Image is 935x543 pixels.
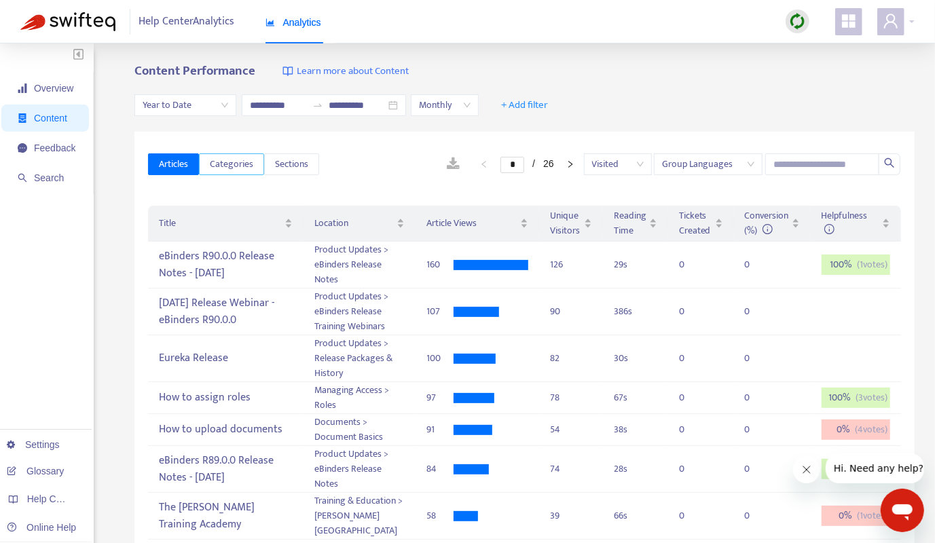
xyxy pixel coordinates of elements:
[560,156,581,172] li: Next Page
[34,172,64,183] span: Search
[18,173,27,183] span: search
[18,143,27,153] span: message
[473,156,495,172] button: left
[550,462,592,476] div: 74
[884,157,895,168] span: search
[550,304,592,319] div: 90
[679,508,706,523] div: 0
[148,206,303,242] th: Title
[550,257,592,272] div: 126
[7,522,76,533] a: Online Help
[304,288,416,335] td: Product Updates > eBinders Release Training Webinars
[34,143,75,153] span: Feedback
[304,335,416,382] td: Product Updates > Release Packages & History
[159,157,188,172] span: Articles
[134,60,255,81] b: Content Performance
[304,446,416,493] td: Product Updates > eBinders Release Notes
[614,304,657,319] div: 386 s
[265,17,321,28] span: Analytics
[679,422,706,437] div: 0
[275,157,308,172] span: Sections
[857,508,887,523] span: ( 1 votes)
[550,390,592,405] div: 78
[826,453,924,483] iframe: Message from company
[614,351,657,366] div: 30 s
[745,422,772,437] div: 0
[312,100,323,111] span: swap-right
[550,508,592,523] div: 39
[550,351,592,366] div: 82
[264,153,319,175] button: Sections
[480,160,488,168] span: left
[159,245,292,284] div: eBinders R90.0.0 Release Notes - [DATE]
[426,257,454,272] div: 160
[745,462,772,476] div: 0
[426,422,454,437] div: 91
[745,208,789,238] span: Conversion (%)
[822,255,890,275] div: 100 %
[745,351,772,366] div: 0
[159,419,292,441] div: How to upload documents
[822,419,890,440] div: 0 %
[304,206,416,242] th: Location
[426,216,517,231] span: Article Views
[679,462,706,476] div: 0
[27,493,83,504] span: Help Centers
[7,439,60,450] a: Settings
[662,154,754,174] span: Group Languages
[789,13,806,30] img: sync.dc5367851b00ba804db3.png
[426,304,454,319] div: 107
[159,348,292,370] div: Eureka Release
[881,489,924,532] iframe: Button to launch messaging window
[312,100,323,111] span: to
[614,390,657,405] div: 67 s
[159,387,292,409] div: How to assign roles
[282,66,293,77] img: image-link
[18,113,27,123] span: container
[473,156,495,172] li: Previous Page
[550,208,581,238] span: Unique Visitors
[304,493,416,540] td: Training & Education > [PERSON_NAME][GEOGRAPHIC_DATA]
[857,257,887,272] span: ( 1 votes)
[679,208,712,238] span: Tickets Created
[139,9,235,35] span: Help Center Analytics
[822,506,890,526] div: 0 %
[822,388,890,408] div: 100 %
[426,462,454,476] div: 84
[426,390,454,405] div: 97
[426,351,454,366] div: 100
[679,304,706,319] div: 0
[34,113,67,124] span: Content
[500,156,553,172] li: 1/26
[491,94,558,116] button: + Add filter
[856,390,887,405] span: ( 3 votes)
[679,257,706,272] div: 0
[304,382,416,414] td: Managing Access > Roles
[550,422,592,437] div: 54
[143,95,228,115] span: Year to Date
[18,83,27,93] span: signal
[793,456,820,483] iframe: Close message
[304,242,416,288] td: Product Updates > eBinders Release Notes
[539,206,603,242] th: Unique Visitors
[745,304,772,319] div: 0
[210,157,253,172] span: Categories
[148,153,199,175] button: Articles
[614,422,657,437] div: 38 s
[745,257,772,272] div: 0
[614,208,646,238] span: Reading Time
[679,390,706,405] div: 0
[614,508,657,523] div: 66 s
[668,206,734,242] th: Tickets Created
[199,153,264,175] button: Categories
[841,13,857,29] span: appstore
[314,216,394,231] span: Location
[614,462,657,476] div: 28 s
[822,208,868,238] span: Helpfulness
[416,206,539,242] th: Article Views
[265,18,275,27] span: area-chart
[282,64,409,79] a: Learn more about Content
[297,64,409,79] span: Learn more about Content
[419,95,471,115] span: Monthly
